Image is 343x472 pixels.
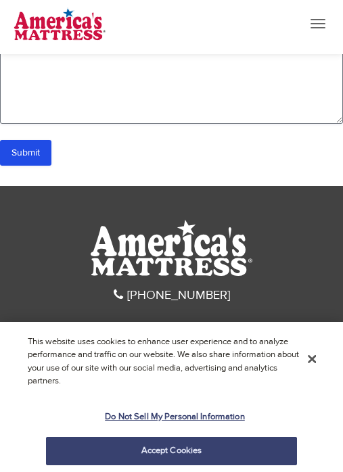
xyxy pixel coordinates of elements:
[91,220,252,276] img: AmMat-Logo-White.svg
[46,437,298,465] button: Accept Cookies
[46,404,298,431] button: Do Not Sell My Personal Information
[308,353,316,365] button: Close
[28,335,299,388] p: This website uses cookies to enhance user experience and to analyze performance and traffic on ou...
[114,287,230,303] a: [PHONE_NUMBER]
[14,7,106,41] img: logo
